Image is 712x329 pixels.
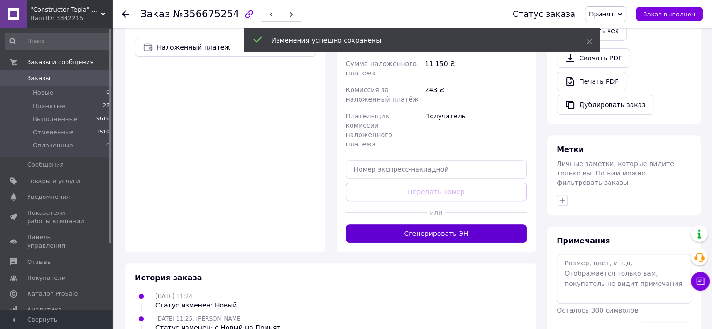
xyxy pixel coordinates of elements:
div: Вернуться назад [122,9,129,19]
span: Уведомления [27,193,70,201]
span: Метки [557,145,584,154]
span: Показатели работы компании [27,209,87,226]
button: Дублировать заказ [557,95,653,115]
div: 243 ₴ [423,81,528,108]
input: Номер экспресс-накладной [346,160,527,179]
span: Наложенный платеж [157,42,297,52]
span: Отмененные [33,128,73,137]
span: 1510 [96,128,110,137]
span: Оплаченные [33,141,73,150]
span: [DATE] 11:24 [155,293,192,300]
span: Осталось 300 символов [557,307,638,314]
span: 0 [106,141,110,150]
span: Аналитика [27,306,62,314]
span: Примечания [557,236,610,245]
span: Сообщения [27,161,64,169]
span: 19616 [93,115,110,124]
span: Принятые [33,102,65,110]
span: Товары и услуги [27,177,80,185]
a: Печать PDF [557,72,626,91]
span: Комиссия за наложенный платёж [346,86,418,103]
span: Заказ выполнен [643,11,695,18]
span: Принят [589,10,614,18]
span: Заказ [140,8,170,20]
a: Скачать PDF [557,48,630,68]
span: Выполненные [33,115,78,124]
div: Изменения успешно сохранены [272,36,563,45]
div: Статус изменен: Новый [155,300,237,310]
span: Заказы и сообщения [27,58,94,66]
div: Статус заказа [513,9,575,19]
span: Сумма наложенного платежа [346,60,417,77]
span: Панель управления [27,233,87,250]
span: Отзывы [27,258,52,266]
span: Каталог ProSale [27,290,78,298]
span: [DATE] 11:25, [PERSON_NAME] [155,315,242,322]
span: Новые [33,88,53,97]
span: №356675254 [173,8,239,20]
div: 11 150 ₴ [423,55,528,81]
div: Ваш ID: 3342215 [30,14,112,22]
button: Сгенерировать ЭН [346,224,527,243]
span: 0 [106,88,110,97]
span: Оплата [135,20,166,29]
button: Чат с покупателем [691,272,710,291]
input: Поиск [5,33,110,50]
span: История заказа [135,273,202,282]
span: Заказы [27,74,50,82]
span: Плательщик комиссии наложенного платежа [346,112,392,148]
span: Личные заметки, которые видите только вы. По ним можно фильтровать заказы [557,160,674,186]
div: Получатель [423,108,528,153]
span: 28 [103,102,110,110]
span: Покупатели [27,274,66,282]
span: "Constructor Tepla" Конструктор Тепла [30,6,101,14]
span: или [427,208,445,217]
button: Заказ выполнен [636,7,703,21]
